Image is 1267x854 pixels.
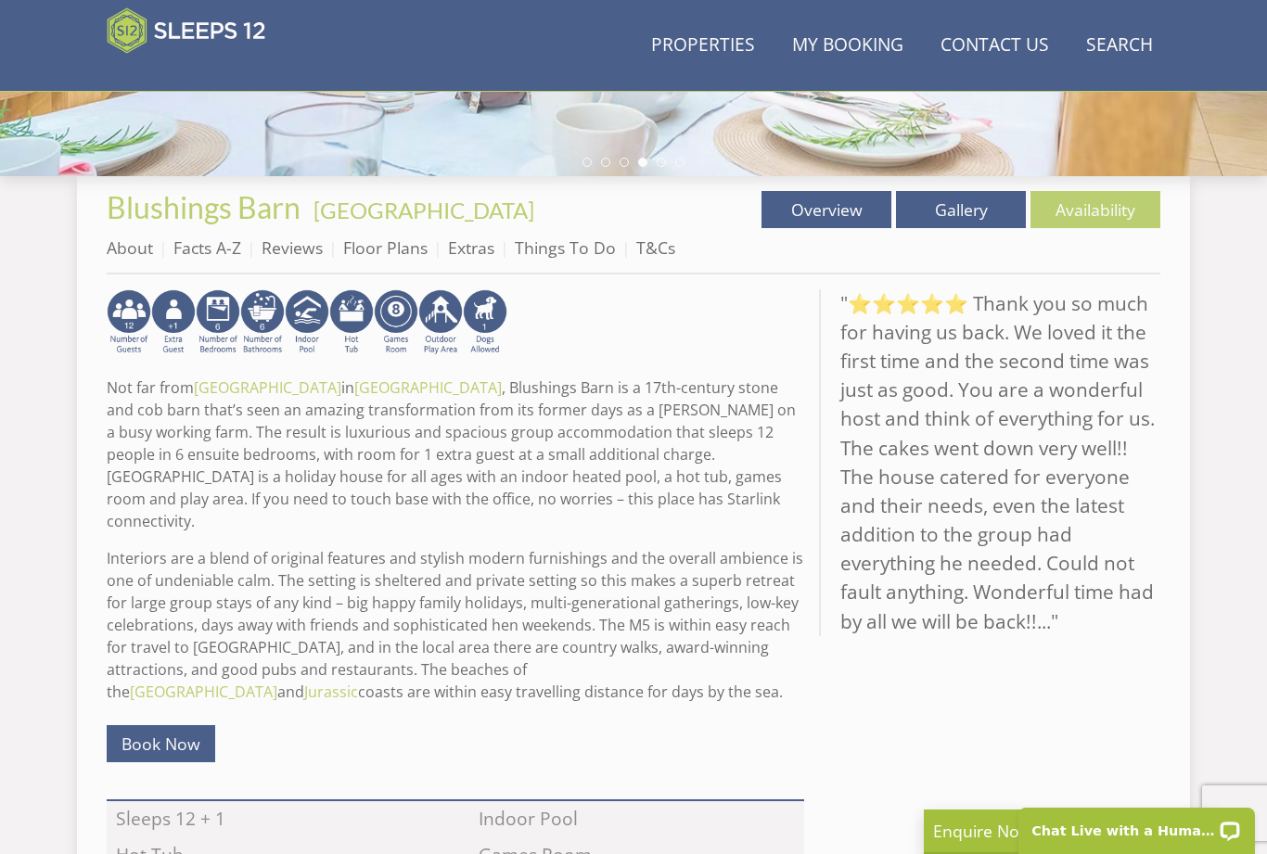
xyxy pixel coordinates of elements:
[343,236,428,259] a: Floor Plans
[463,289,507,356] img: AD_4nXeEipi_F3q1Yj6bZlze3jEsUK6_7_3WtbLY1mWTnHN9JZSYYFCQEDZx02JbD7SocKMjZ8qjPHIa5G67Ebl9iTbBrBR15...
[107,189,301,225] span: Blushings Barn
[107,7,266,54] img: Sleeps 12
[374,289,418,356] img: AD_4nXdrZMsjcYNLGsKuA84hRzvIbesVCpXJ0qqnwZoX5ch9Zjv73tWe4fnFRs2gJ9dSiUubhZXckSJX_mqrZBmYExREIfryF...
[130,682,277,702] a: [GEOGRAPHIC_DATA]
[194,377,341,398] a: [GEOGRAPHIC_DATA]
[933,25,1056,67] a: Contact Us
[314,197,534,223] a: [GEOGRAPHIC_DATA]
[469,801,804,836] li: Indoor Pool
[107,801,442,836] li: Sleeps 12 + 1
[354,377,502,398] a: [GEOGRAPHIC_DATA]
[515,236,616,259] a: Things To Do
[107,289,151,356] img: AD_4nXckrGRX70HZ4ysjh6ob-fWIwMZ0B394cI3fn1QdM1KgsQ_X_DbzeuFoTLdOWEJm2PpTbeL9h1Jcgc1-2wEukkBEDYkKe...
[107,236,153,259] a: About
[761,191,891,228] a: Overview
[151,289,196,356] img: AD_4nXcj8Ek7JTfbij4zfS2gPq6pnw2U8dfisN7IPNKDqe2KZ_dwngMBBATRdjVD88Mkjpk8f5mfh14NCOjkadH-2i51Pa6Ko...
[262,236,323,259] a: Reviews
[1079,25,1160,67] a: Search
[196,289,240,356] img: AD_4nXfRzBlt2m0mIteXDhAcJCdmEApIceFt1SPvkcB48nqgTZkfMpQlDmULa47fkdYiHD0skDUgcqepViZHFLjVKS2LWHUqM...
[644,25,762,67] a: Properties
[896,191,1026,228] a: Gallery
[329,289,374,356] img: AD_4nXcpX5uDwed6-YChlrI2BYOgXwgg3aqYHOhRm0XfZB-YtQW2NrmeCr45vGAfVKUq4uWnc59ZmEsEzoF5o39EWARlT1ewO...
[107,725,215,761] a: Book Now
[107,376,804,532] p: Not far from in , Blushings Barn is a 17th-century stone and cob barn that’s seen an amazing tran...
[306,197,534,223] span: -
[819,289,1160,636] blockquote: "⭐⭐⭐⭐⭐ Thank you so much for having us back. We loved it the first time and the second time was j...
[97,65,292,81] iframe: Customer reviews powered by Trustpilot
[1030,191,1160,228] a: Availability
[107,189,306,225] a: Blushings Barn
[785,25,911,67] a: My Booking
[173,236,241,259] a: Facts A-Z
[285,289,329,356] img: AD_4nXei2dp4L7_L8OvME76Xy1PUX32_NMHbHVSts-g-ZAVb8bILrMcUKZI2vRNdEqfWP017x6NFeUMZMqnp0JYknAB97-jDN...
[304,682,358,702] a: Jurassic
[933,819,1211,843] p: Enquire Now
[107,547,804,703] p: Interiors are a blend of original features and stylish modern furnishings and the overall ambienc...
[1006,796,1267,854] iframe: LiveChat chat widget
[448,236,494,259] a: Extras
[636,236,675,259] a: T&Cs
[240,289,285,356] img: AD_4nXdmwCQHKAiIjYDk_1Dhq-AxX3fyYPYaVgX942qJE-Y7he54gqc0ybrIGUg6Qr_QjHGl2FltMhH_4pZtc0qV7daYRc31h...
[418,289,463,356] img: AD_4nXfjdDqPkGBf7Vpi6H87bmAUe5GYCbodrAbU4sf37YN55BCjSXGx5ZgBV7Vb9EJZsXiNVuyAiuJUB3WVt-w9eJ0vaBcHg...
